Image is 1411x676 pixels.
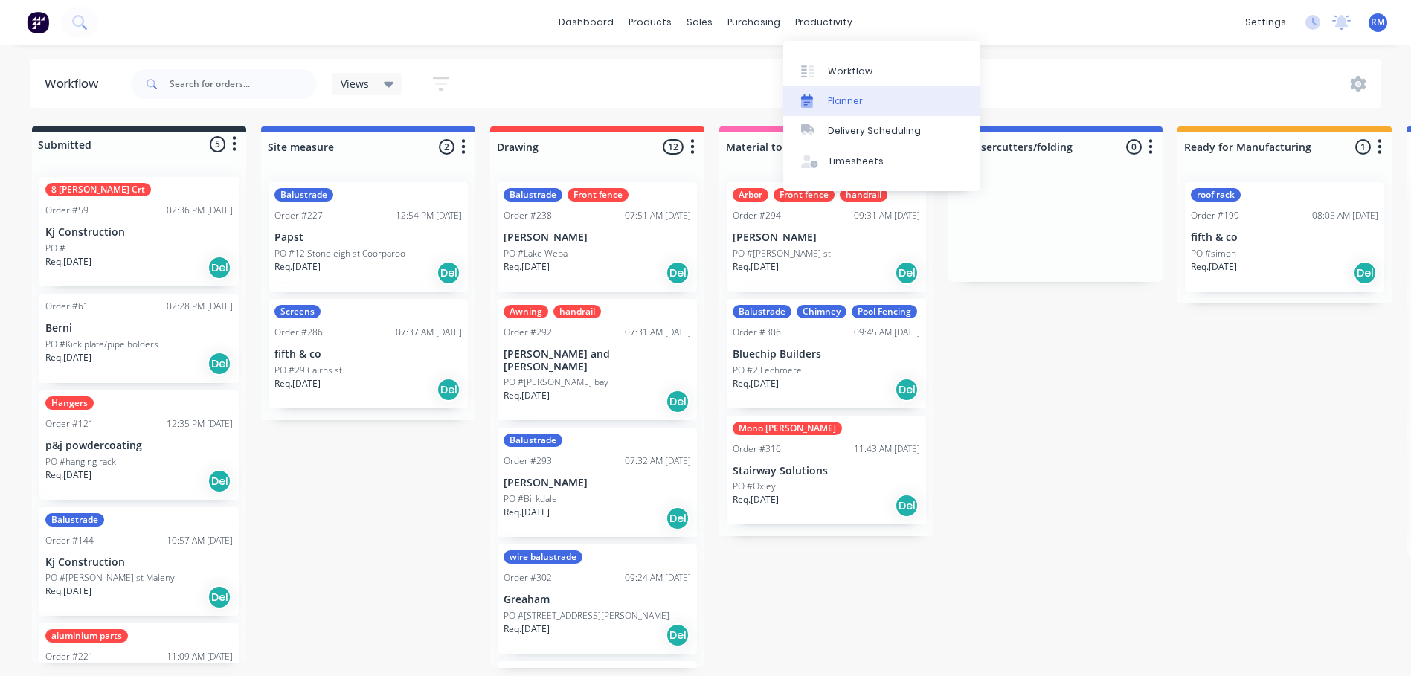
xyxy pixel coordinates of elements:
div: 11:09 AM [DATE] [167,650,233,663]
div: Del [437,261,460,285]
div: 09:24 AM [DATE] [625,571,691,585]
div: AwninghandrailOrder #29207:31 AM [DATE][PERSON_NAME] and [PERSON_NAME]PO #[PERSON_NAME] bayReq.[D... [498,299,697,421]
a: Delivery Scheduling [783,116,980,146]
div: ArborFront fencehandrailOrder #29409:31 AM [DATE][PERSON_NAME]PO #[PERSON_NAME] stReq.[DATE]Del [727,182,926,292]
div: Del [208,585,231,609]
p: PO #[PERSON_NAME] st [733,247,831,260]
div: 02:36 PM [DATE] [167,204,233,217]
div: Front fence [774,188,835,202]
div: Balustrade [504,434,562,447]
p: PO # [45,242,65,255]
p: PO #29 Cairns st [274,364,342,377]
div: BalustradeChimneyPool FencingOrder #30609:45 AM [DATE]Bluechip BuildersPO #2 LechmereReq.[DATE]Del [727,299,926,408]
div: productivity [788,11,860,33]
div: Front fence [568,188,629,202]
div: Arbor [733,188,768,202]
div: Order #59 [45,204,89,217]
div: 09:31 AM [DATE] [854,209,920,222]
div: BalustradeFront fenceOrder #23807:51 AM [DATE][PERSON_NAME]PO #Lake WebaReq.[DATE]Del [498,182,697,292]
div: Order #306 [733,326,781,339]
input: Search for orders... [170,69,317,99]
div: Order #292 [504,326,552,339]
div: Del [666,390,690,413]
div: Order #6102:28 PM [DATE]BerniPO #Kick plate/pipe holdersReq.[DATE]Del [39,294,239,383]
div: Order #61 [45,300,89,313]
div: Del [895,494,919,518]
p: Req. [DATE] [733,377,779,390]
div: handrail [553,305,601,318]
div: 02:28 PM [DATE] [167,300,233,313]
div: sales [679,11,720,33]
p: Req. [DATE] [504,506,550,519]
div: Del [895,378,919,402]
div: 8 [PERSON_NAME] CrtOrder #5902:36 PM [DATE]Kj ConstructionPO #Req.[DATE]Del [39,177,239,286]
div: HangersOrder #12112:35 PM [DATE]p&j powdercoatingPO #hanging rackReq.[DATE]Del [39,390,239,500]
p: PO #[STREET_ADDRESS][PERSON_NAME] [504,609,669,622]
p: [PERSON_NAME] and [PERSON_NAME] [504,348,691,373]
div: 12:35 PM [DATE] [167,417,233,431]
div: Order #302 [504,571,552,585]
div: BalustradeOrder #22712:54 PM [DATE]PapstPO #12 Stoneleigh st CoorparooReq.[DATE]Del [269,182,468,292]
div: purchasing [720,11,788,33]
div: Order #221 [45,650,94,663]
p: Req. [DATE] [504,622,550,636]
div: Delivery Scheduling [828,124,921,138]
div: Order #121 [45,417,94,431]
div: Balustrade [45,513,104,527]
div: ScreensOrder #28607:37 AM [DATE]fifth & coPO #29 Cairns stReq.[DATE]Del [269,299,468,408]
div: Del [208,352,231,376]
a: dashboard [551,11,621,33]
p: [PERSON_NAME] [504,231,691,244]
p: Req. [DATE] [274,377,321,390]
div: Screens [274,305,321,318]
div: Balustrade [504,188,562,202]
div: Timesheets [828,155,884,168]
div: Workflow [828,65,872,78]
div: wire balustradeOrder #30209:24 AM [DATE]GreahamPO #[STREET_ADDRESS][PERSON_NAME]Req.[DATE]Del [498,544,697,654]
div: Del [895,261,919,285]
div: Del [208,256,231,280]
p: [PERSON_NAME] [504,477,691,489]
div: Awning [504,305,548,318]
div: Planner [828,94,863,108]
p: Req. [DATE] [45,351,91,364]
div: Del [208,469,231,493]
p: Greaham [504,593,691,606]
div: BalustradeOrder #14410:57 AM [DATE]Kj ConstructionPO #[PERSON_NAME] st MalenyReq.[DATE]Del [39,507,239,617]
div: Workflow [45,75,106,93]
div: 12:54 PM [DATE] [396,209,462,222]
span: RM [1371,16,1385,29]
div: 07:31 AM [DATE] [625,326,691,339]
div: 07:37 AM [DATE] [396,326,462,339]
p: Kj Construction [45,556,233,569]
p: p&j powdercoating [45,440,233,452]
div: Balustrade [733,305,791,318]
div: Order #144 [45,534,94,547]
p: Req. [DATE] [274,260,321,274]
div: Order #286 [274,326,323,339]
div: 11:43 AM [DATE] [854,442,920,456]
div: roof rackOrder #19908:05 AM [DATE]fifth & coPO #simonReq.[DATE]Del [1185,182,1384,292]
span: Views [341,76,369,91]
p: Req. [DATE] [733,260,779,274]
div: settings [1238,11,1293,33]
div: Del [1353,261,1377,285]
p: PO #2 Lechmere [733,364,802,377]
div: wire balustrade [504,550,582,564]
img: Factory [27,11,49,33]
a: Timesheets [783,147,980,176]
p: fifth & co [1191,231,1378,244]
div: Order #316 [733,442,781,456]
p: Berni [45,322,233,335]
a: Planner [783,86,980,116]
div: 07:51 AM [DATE] [625,209,691,222]
div: Order #238 [504,209,552,222]
div: Del [437,378,460,402]
div: Del [666,506,690,530]
p: Req. [DATE] [1191,260,1237,274]
div: Balustrade [274,188,333,202]
div: Hangers [45,396,94,410]
p: Kj Construction [45,226,233,239]
p: PO #12 Stoneleigh st Coorparoo [274,247,405,260]
p: Req. [DATE] [45,585,91,598]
